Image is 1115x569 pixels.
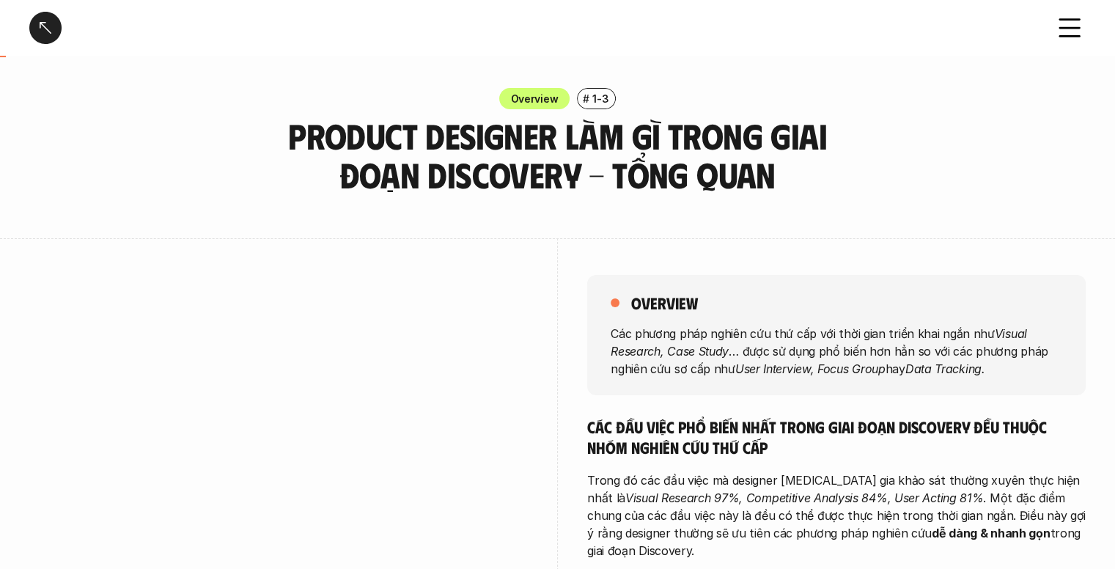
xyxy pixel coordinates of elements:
p: Trong đó các đầu việc mà designer [MEDICAL_DATA] gia khảo sát thường xuyên thực hiện nhất là . Mộ... [587,471,1086,559]
h5: overview [631,293,698,313]
em: User Interview, Focus Group [735,361,886,375]
em: Data Tracking. [905,361,985,375]
h5: Các đầu việc phổ biến nhất trong giai đoạn Discovery đều thuộc nhóm nghiên cứu thứ cấp [587,416,1086,457]
p: Các phương pháp nghiên cứu thứ cấp với thời gian triển khai ngắn như … được sử dụng phổ biến hơn ... [611,324,1062,377]
strong: dễ dàng & nhanh gọn [932,526,1050,540]
em: Visual Research 97%, Competitive Analysis 84%, User Acting 81% [625,491,983,505]
p: 1-3 [592,91,608,106]
h3: Product Designer làm gì trong giai đoạn Discovery - Tổng quan [246,117,869,194]
p: Overview [511,91,559,106]
h6: # [583,93,589,104]
em: Visual Research, Case Study [611,326,1031,358]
